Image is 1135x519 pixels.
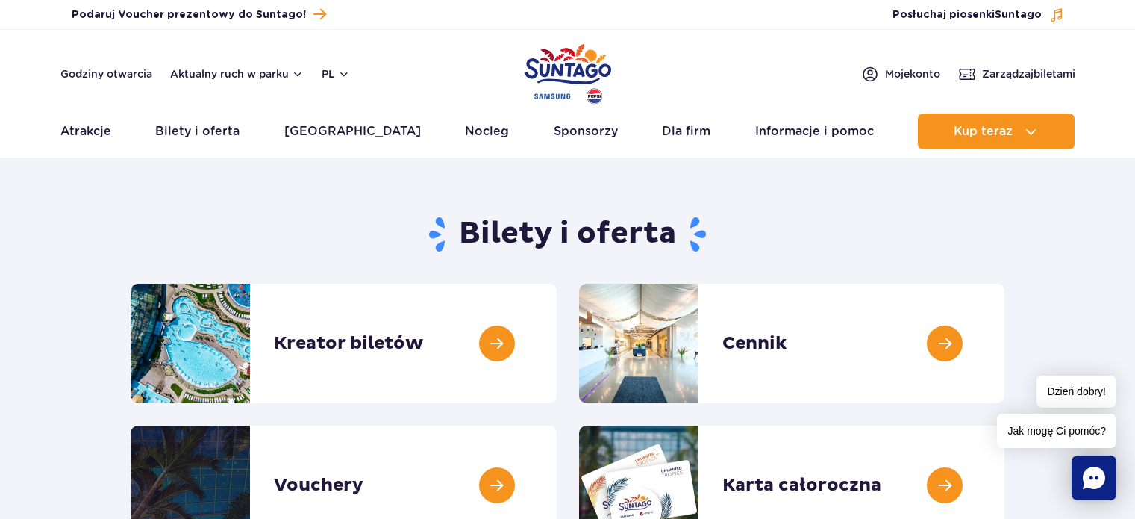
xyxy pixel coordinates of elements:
span: Suntago [995,10,1042,20]
h1: Bilety i oferta [131,215,1004,254]
a: Bilety i oferta [155,114,240,149]
button: Kup teraz [918,114,1075,149]
button: pl [322,66,350,81]
button: Posłuchaj piosenkiSuntago [892,7,1064,22]
a: Atrakcje [60,114,111,149]
span: Dzień dobry! [1036,376,1116,408]
a: [GEOGRAPHIC_DATA] [284,114,421,149]
span: Moje konto [885,66,940,81]
a: Dla firm [662,114,710,149]
span: Podaruj Voucher prezentowy do Suntago! [72,7,306,22]
span: Posłuchaj piosenki [892,7,1042,22]
a: Podaruj Voucher prezentowy do Suntago! [72,4,326,25]
a: Mojekonto [861,65,940,83]
span: Kup teraz [954,125,1013,138]
a: Sponsorzy [554,114,618,149]
span: Jak mogę Ci pomóc? [997,414,1116,448]
div: Chat [1072,456,1116,500]
a: Informacje i pomoc [755,114,874,149]
a: Zarządzajbiletami [958,65,1075,83]
a: Nocleg [465,114,509,149]
a: Godziny otwarcia [60,66,152,81]
a: Park of Poland [525,37,611,106]
button: Aktualny ruch w parku [170,68,304,80]
span: Zarządzaj biletami [982,66,1075,81]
